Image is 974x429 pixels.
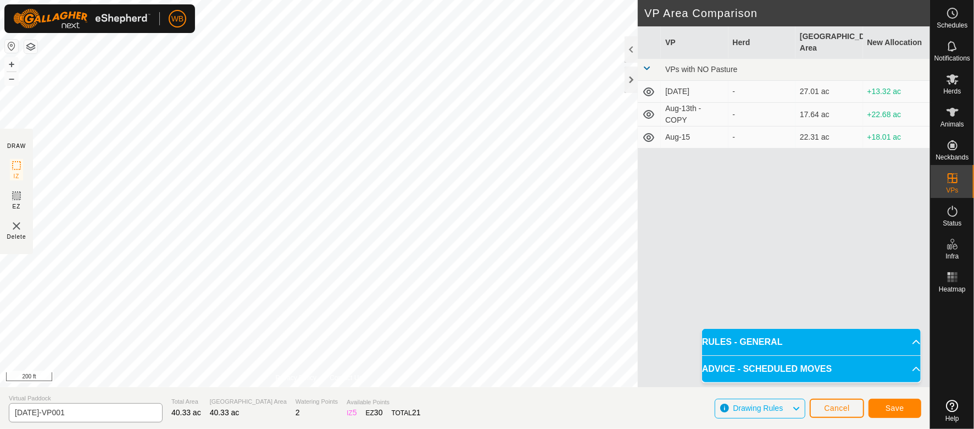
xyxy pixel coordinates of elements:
td: [DATE] [661,81,728,103]
div: - [733,131,791,143]
th: New Allocation [863,26,930,59]
th: VP [661,26,728,59]
span: RULES - GENERAL [702,335,783,349]
span: 40.33 ac [171,408,201,417]
span: Help [945,415,959,422]
td: +18.01 ac [863,127,930,148]
div: IZ [347,407,357,419]
span: Delete [7,233,26,241]
th: [GEOGRAPHIC_DATA] Area [795,26,862,59]
span: Neckbands [936,154,969,161]
span: [GEOGRAPHIC_DATA] Area [210,397,287,406]
span: Notifications [934,55,970,62]
td: 22.31 ac [795,127,862,148]
span: Available Points [347,398,421,407]
button: – [5,72,18,85]
td: +13.32 ac [863,81,930,103]
button: + [5,58,18,71]
button: Reset Map [5,40,18,53]
span: Virtual Paddock [9,394,163,403]
span: IZ [14,172,20,180]
button: Map Layers [24,40,37,53]
button: Save [869,399,921,418]
span: Infra [945,253,959,260]
span: Animals [940,121,964,128]
div: - [733,86,791,97]
a: Help [931,395,974,426]
div: - [733,109,791,120]
p-accordion-header: RULES - GENERAL [702,329,921,355]
span: Drawing Rules [733,404,783,413]
span: WB [171,13,184,25]
span: Total Area [171,397,201,406]
a: Privacy Policy [276,373,317,383]
div: DRAW [7,142,26,150]
td: 27.01 ac [795,81,862,103]
span: 40.33 ac [210,408,240,417]
h2: VP Area Comparison [644,7,930,20]
td: Aug-13th - COPY [661,103,728,127]
button: Cancel [810,399,864,418]
a: Contact Us [330,373,362,383]
span: VPs [946,187,958,194]
td: Aug-15 [661,127,728,148]
span: Schedules [937,22,967,29]
span: 21 [412,408,421,417]
span: Heatmap [939,286,966,293]
div: TOTAL [392,407,421,419]
span: Save [886,404,904,413]
span: 5 [353,408,357,417]
span: Watering Points [296,397,338,406]
span: ADVICE - SCHEDULED MOVES [702,362,832,376]
td: 17.64 ac [795,103,862,127]
span: 2 [296,408,300,417]
td: +22.68 ac [863,103,930,127]
img: Gallagher Logo [13,9,151,29]
span: EZ [13,202,21,211]
span: Herds [943,88,961,95]
th: Herd [728,26,795,59]
span: VPs with NO Pasture [665,65,738,74]
div: EZ [366,407,383,419]
img: VP [10,219,23,233]
span: 30 [374,408,383,417]
span: Status [943,220,961,227]
p-accordion-header: ADVICE - SCHEDULED MOVES [702,356,921,382]
span: Cancel [824,404,850,413]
